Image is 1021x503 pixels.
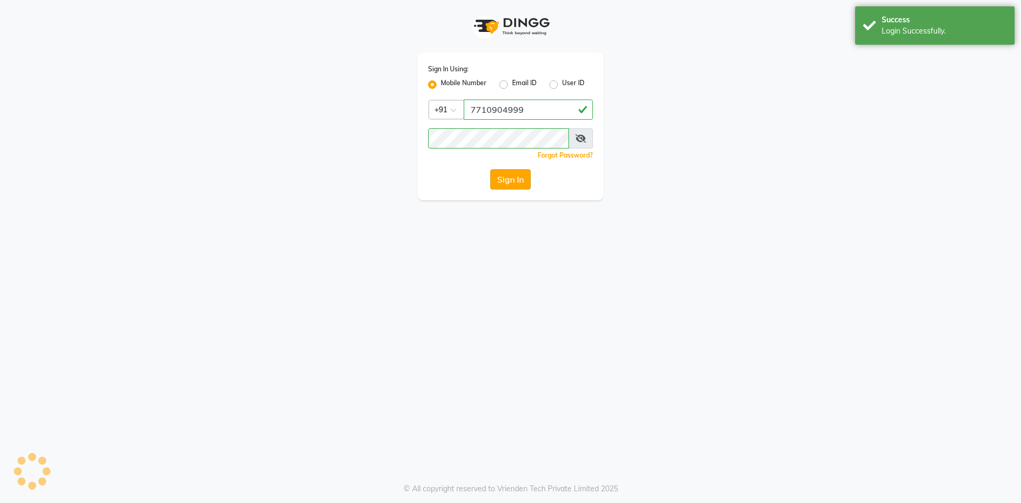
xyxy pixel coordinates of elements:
img: logo1.svg [468,11,553,42]
button: Sign In [490,169,531,189]
label: Mobile Number [441,78,487,91]
a: Forgot Password? [538,151,593,159]
div: Success [882,14,1007,26]
label: Sign In Using: [428,64,468,74]
div: Login Successfully. [882,26,1007,37]
input: Username [428,128,569,149]
label: User ID [562,78,584,91]
input: Username [464,100,593,120]
label: Email ID [512,78,537,91]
